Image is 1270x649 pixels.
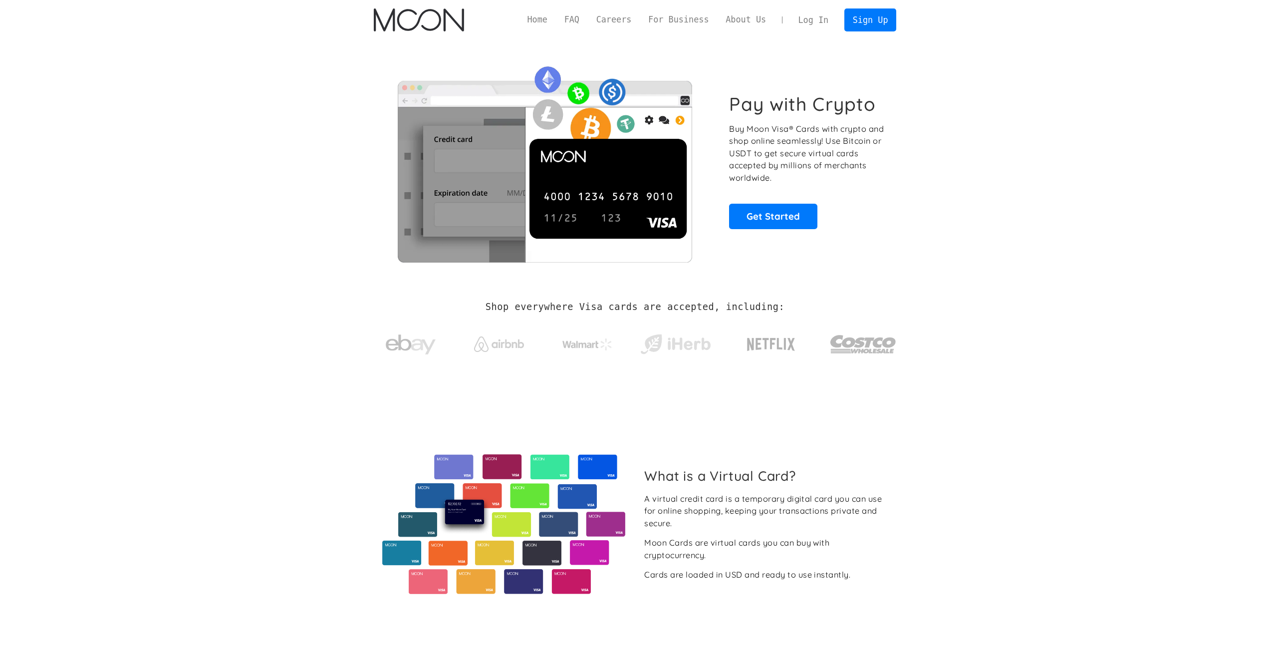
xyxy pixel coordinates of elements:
a: home [374,8,464,31]
div: A virtual credit card is a temporary digital card you can use for online shopping, keeping your t... [644,493,888,530]
img: Netflix [746,332,796,357]
img: Walmart [562,338,612,350]
a: Get Started [729,204,817,229]
a: Log In [790,9,837,31]
img: Moon Cards let you spend your crypto anywhere Visa is accepted. [374,59,716,262]
a: For Business [640,13,717,26]
p: Buy Moon Visa® Cards with crypto and shop online seamlessly! Use Bitcoin or USDT to get secure vi... [729,123,885,184]
img: Costco [830,325,897,363]
img: Moon Logo [374,8,464,31]
h2: What is a Virtual Card? [644,468,888,484]
img: iHerb [638,331,713,357]
img: Airbnb [474,336,524,352]
a: Netflix [727,322,816,362]
div: Moon Cards are virtual cards you can buy with cryptocurrency. [644,537,888,561]
h2: Shop everywhere Visa cards are accepted, including: [486,302,784,313]
a: Airbnb [462,326,536,357]
a: FAQ [556,13,588,26]
a: About Us [717,13,774,26]
h1: Pay with Crypto [729,93,876,115]
a: Careers [588,13,640,26]
img: Virtual cards from Moon [381,454,627,594]
a: Costco [830,316,897,368]
a: Sign Up [844,8,896,31]
a: iHerb [638,322,713,362]
a: Walmart [550,328,624,355]
a: Home [519,13,556,26]
div: Cards are loaded in USD and ready to use instantly. [644,569,850,581]
a: ebay [374,319,448,365]
img: ebay [386,329,436,360]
